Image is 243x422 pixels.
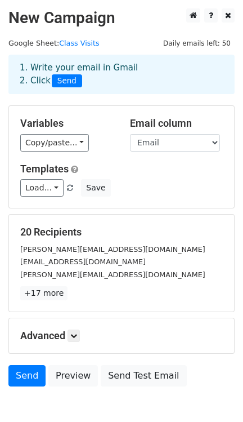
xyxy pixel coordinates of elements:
[159,37,235,50] span: Daily emails left: 50
[20,179,64,197] a: Load...
[11,61,232,87] div: 1. Write your email in Gmail 2. Click
[59,39,99,47] a: Class Visits
[20,134,89,152] a: Copy/paste...
[130,117,223,130] h5: Email column
[20,226,223,238] h5: 20 Recipients
[20,330,223,342] h5: Advanced
[159,39,235,47] a: Daily emails left: 50
[20,245,205,254] small: [PERSON_NAME][EMAIL_ADDRESS][DOMAIN_NAME]
[8,365,46,387] a: Send
[20,257,146,266] small: [EMAIL_ADDRESS][DOMAIN_NAME]
[81,179,110,197] button: Save
[8,8,235,28] h2: New Campaign
[20,163,69,175] a: Templates
[48,365,98,387] a: Preview
[20,117,113,130] h5: Variables
[20,270,205,279] small: [PERSON_NAME][EMAIL_ADDRESS][DOMAIN_NAME]
[101,365,186,387] a: Send Test Email
[20,286,67,300] a: +17 more
[52,74,82,88] span: Send
[8,39,100,47] small: Google Sheet:
[187,368,243,422] iframe: Chat Widget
